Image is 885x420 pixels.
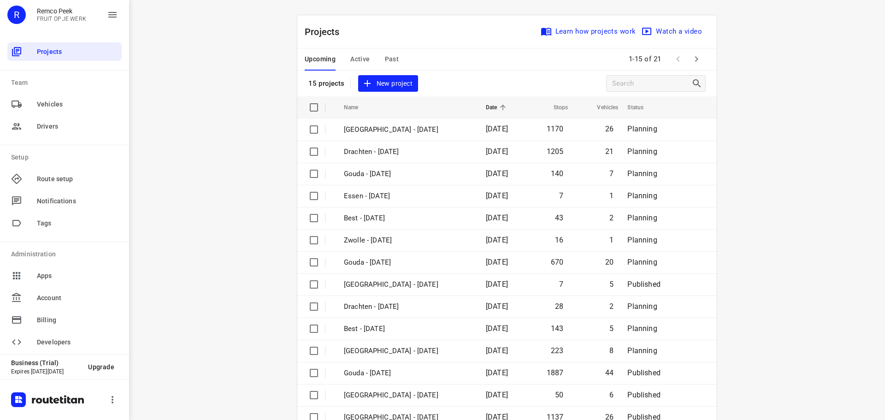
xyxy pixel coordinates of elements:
p: Projects [305,25,347,39]
span: Drivers [37,122,118,131]
div: Vehicles [7,95,122,113]
span: Planning [627,124,657,133]
span: 140 [551,169,564,178]
span: 2 [609,302,614,311]
div: Projects [7,42,122,61]
span: [DATE] [486,147,508,156]
span: [DATE] [486,169,508,178]
span: Planning [627,147,657,156]
div: Route setup [7,170,122,188]
button: Upgrade [81,359,122,375]
span: [DATE] [486,236,508,244]
span: 20 [605,258,614,266]
span: 143 [551,324,564,333]
div: Apps [7,266,122,285]
span: [DATE] [486,258,508,266]
span: 5 [609,324,614,333]
span: Date [486,102,509,113]
p: Team [11,78,122,88]
span: Planning [627,213,657,222]
input: Search projects [612,77,691,91]
p: Zwolle - Wednesday [344,124,472,135]
span: Route setup [37,174,118,184]
span: 43 [555,213,563,222]
p: Best - Friday [344,213,472,224]
p: Gemeente Rotterdam - Thursday [344,279,472,290]
p: Business (Trial) [11,359,81,367]
p: Drachten - Thursday [344,302,472,312]
p: Administration [11,249,122,259]
p: FRUIT OP JE WERK [37,16,86,22]
span: 7 [559,191,563,200]
span: Vehicles [585,102,618,113]
p: Essen - Friday [344,191,472,201]
p: Gouda - Wednesday [344,368,472,379]
div: Search [691,78,705,89]
p: Gouda - Thursday [344,257,472,268]
span: 44 [605,368,614,377]
span: Active [350,53,370,65]
span: Tags [37,219,118,228]
span: [DATE] [486,280,508,289]
span: Previous Page [669,50,687,68]
span: 28 [555,302,563,311]
span: Apps [37,271,118,281]
span: 6 [609,390,614,399]
span: 7 [559,280,563,289]
div: Account [7,289,122,307]
span: 16 [555,236,563,244]
span: [DATE] [486,324,508,333]
span: 1170 [547,124,564,133]
span: Planning [627,236,657,244]
p: Antwerpen - Wednesday [344,390,472,401]
p: Drachten - Monday [344,147,472,157]
span: 1205 [547,147,564,156]
div: R [7,6,26,24]
span: 21 [605,147,614,156]
span: Billing [37,315,118,325]
p: Zwolle - Thursday [344,346,472,356]
div: Billing [7,311,122,329]
span: 7 [609,169,614,178]
div: Notifications [7,192,122,210]
span: 2 [609,213,614,222]
p: 15 projects [308,79,345,88]
span: 50 [555,390,563,399]
p: Gouda - Friday [344,169,472,179]
span: Developers [37,337,118,347]
span: [DATE] [486,302,508,311]
span: 1-15 of 21 [625,49,665,69]
span: 1 [609,236,614,244]
span: [DATE] [486,346,508,355]
span: 670 [551,258,564,266]
span: 8 [609,346,614,355]
span: Status [627,102,655,113]
span: Planning [627,302,657,311]
p: Expires [DATE][DATE] [11,368,81,375]
span: Vehicles [37,100,118,109]
span: Published [627,368,661,377]
span: Name [344,102,371,113]
span: [DATE] [486,213,508,222]
span: Account [37,293,118,303]
span: [DATE] [486,124,508,133]
span: Projects [37,47,118,57]
p: Setup [11,153,122,162]
span: Planning [627,258,657,266]
div: Tags [7,214,122,232]
span: 1 [609,191,614,200]
span: Upgrade [88,363,114,371]
span: Next Page [687,50,706,68]
div: Drivers [7,117,122,136]
span: Planning [627,346,657,355]
span: 223 [551,346,564,355]
span: [DATE] [486,390,508,399]
p: Remco Peek [37,7,86,15]
p: Best - Thursday [344,324,472,334]
span: Past [385,53,399,65]
span: [DATE] [486,191,508,200]
span: 1887 [547,368,564,377]
span: 5 [609,280,614,289]
span: [DATE] [486,368,508,377]
span: Stops [542,102,568,113]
